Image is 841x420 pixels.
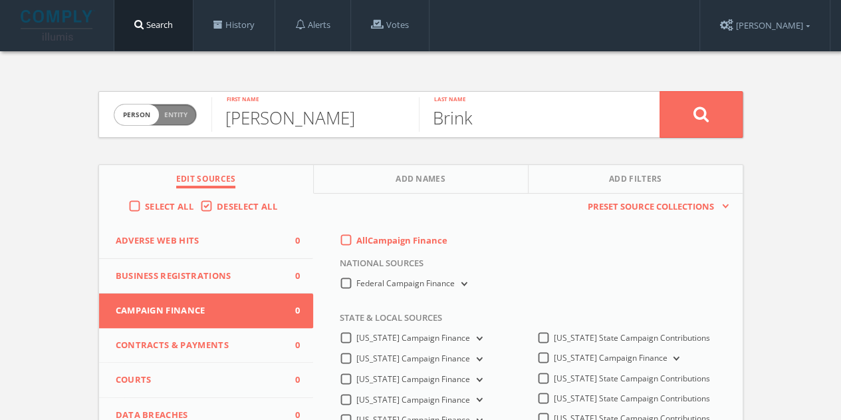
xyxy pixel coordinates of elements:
[667,353,682,365] button: [US_STATE] Campaign Finance
[330,257,423,277] span: National Sources
[554,352,667,363] span: [US_STATE] Campaign Finance
[356,278,455,289] span: Federal Campaign Finance
[280,304,300,317] span: 0
[99,363,314,398] button: Courts0
[145,200,193,212] span: Select All
[99,224,314,259] button: Adverse Web Hits0
[280,339,300,352] span: 0
[280,373,300,387] span: 0
[99,259,314,294] button: Business Registrations0
[455,278,469,290] button: Federal Campaign Finance
[280,234,300,248] span: 0
[280,270,300,283] span: 0
[609,173,662,188] span: Add Filters
[356,394,470,405] span: [US_STATE] Campaign Finance
[554,393,710,404] span: [US_STATE] State Campaign Contributions
[99,165,314,194] button: Edit Sources
[116,304,281,317] span: Campaign Finance
[116,270,281,283] span: Business Registrations
[330,312,442,331] span: State & Local Sources
[356,234,447,246] span: All Campaign Finance
[99,294,314,328] button: Campaign Finance0
[356,353,470,364] span: [US_STATE] Campaign Finance
[164,110,187,120] span: Entity
[396,173,445,188] span: Add Names
[581,200,729,214] button: Preset Source Collections
[470,374,485,386] button: [US_STATE] Campaign Finance
[356,373,470,385] span: [US_STATE] Campaign Finance
[554,373,710,384] span: [US_STATE] State Campaign Contributions
[116,339,281,352] span: Contracts & Payments
[114,105,159,125] span: person
[470,353,485,365] button: [US_STATE] Campaign Finance
[21,10,95,41] img: illumis
[356,332,470,343] span: [US_STATE] Campaign Finance
[470,394,485,406] button: [US_STATE] Campaign Finance
[314,165,529,194] button: Add Names
[116,234,281,248] span: Adverse Web Hits
[581,200,721,214] span: Preset Source Collections
[99,328,314,363] button: Contracts & Payments0
[217,200,277,212] span: Deselect All
[176,173,236,188] span: Edit Sources
[529,165,743,194] button: Add Filters
[554,332,710,343] span: [US_STATE] State Campaign Contributions
[470,333,485,345] button: [US_STATE] Campaign Finance
[116,373,281,387] span: Courts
